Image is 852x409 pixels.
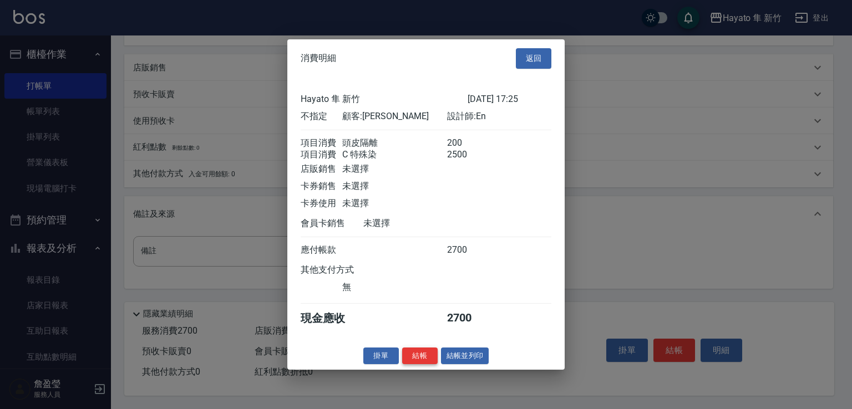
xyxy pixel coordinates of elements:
div: 未選擇 [342,163,447,175]
div: 卡券銷售 [301,180,342,192]
div: 頭皮隔離 [342,137,447,149]
div: 未選擇 [342,180,447,192]
div: 200 [447,137,489,149]
div: 現金應收 [301,310,363,325]
div: 卡券使用 [301,197,342,209]
div: 店販銷售 [301,163,342,175]
div: 應付帳款 [301,244,342,255]
div: 項目消費 [301,137,342,149]
button: 結帳並列印 [441,347,489,364]
div: 2700 [447,310,489,325]
div: 其他支付方式 [301,264,384,275]
div: 2700 [447,244,489,255]
div: 無 [342,281,447,293]
div: 會員卡銷售 [301,217,363,229]
div: Hayato 隼 新竹 [301,93,468,105]
div: 顧客: [PERSON_NAME] [342,110,447,122]
button: 結帳 [402,347,438,364]
button: 掛單 [363,347,399,364]
div: C 特殊染 [342,149,447,160]
div: 未選擇 [342,197,447,209]
div: 未選擇 [363,217,468,229]
div: 項目消費 [301,149,342,160]
span: 消費明細 [301,53,336,64]
button: 返回 [516,48,551,69]
div: 2500 [447,149,489,160]
div: 設計師: En [447,110,551,122]
div: [DATE] 17:25 [468,93,551,105]
div: 不指定 [301,110,342,122]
